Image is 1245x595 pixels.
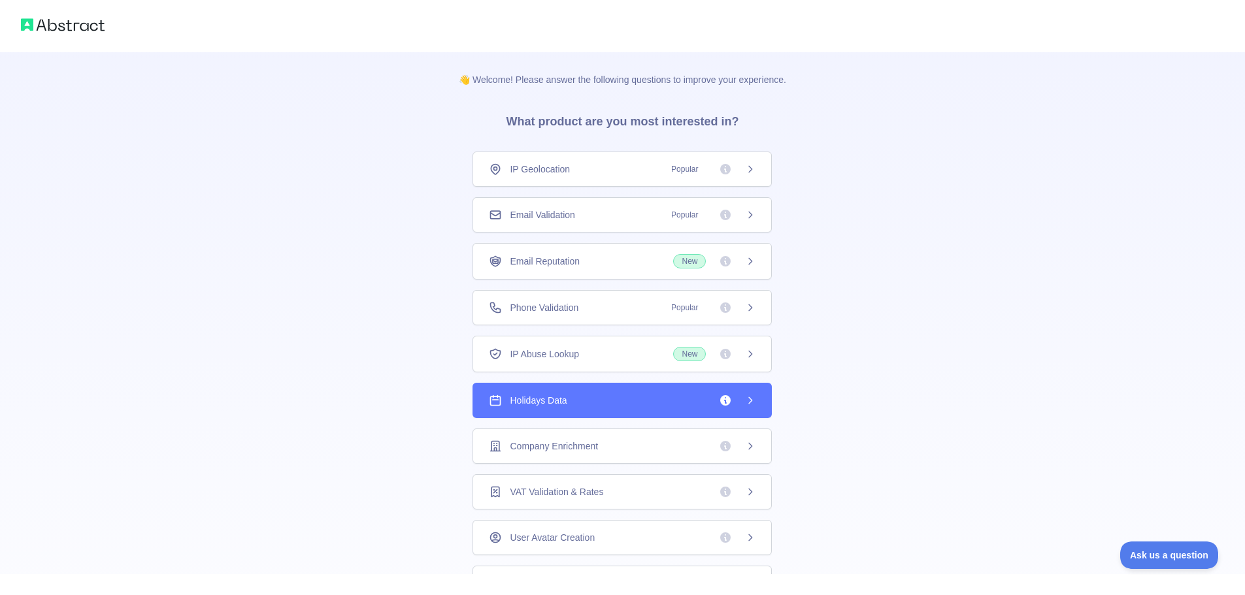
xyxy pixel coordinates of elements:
span: IP Geolocation [510,163,570,176]
span: Email Reputation [510,255,580,268]
img: Abstract logo [21,16,105,34]
h3: What product are you most interested in? [485,86,759,152]
span: New [673,347,706,361]
span: Popular [663,208,706,221]
iframe: Toggle Customer Support [1120,541,1219,569]
span: Company Enrichment [510,440,598,453]
p: 👋 Welcome! Please answer the following questions to improve your experience. [438,52,807,86]
span: IP Abuse Lookup [510,347,579,361]
span: Popular [663,301,706,314]
span: New [673,254,706,268]
span: Email Validation [510,208,574,221]
span: Popular [663,163,706,176]
span: User Avatar Creation [510,531,595,544]
span: Phone Validation [510,301,578,314]
span: VAT Validation & Rates [510,485,603,498]
span: Holidays Data [510,394,567,407]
